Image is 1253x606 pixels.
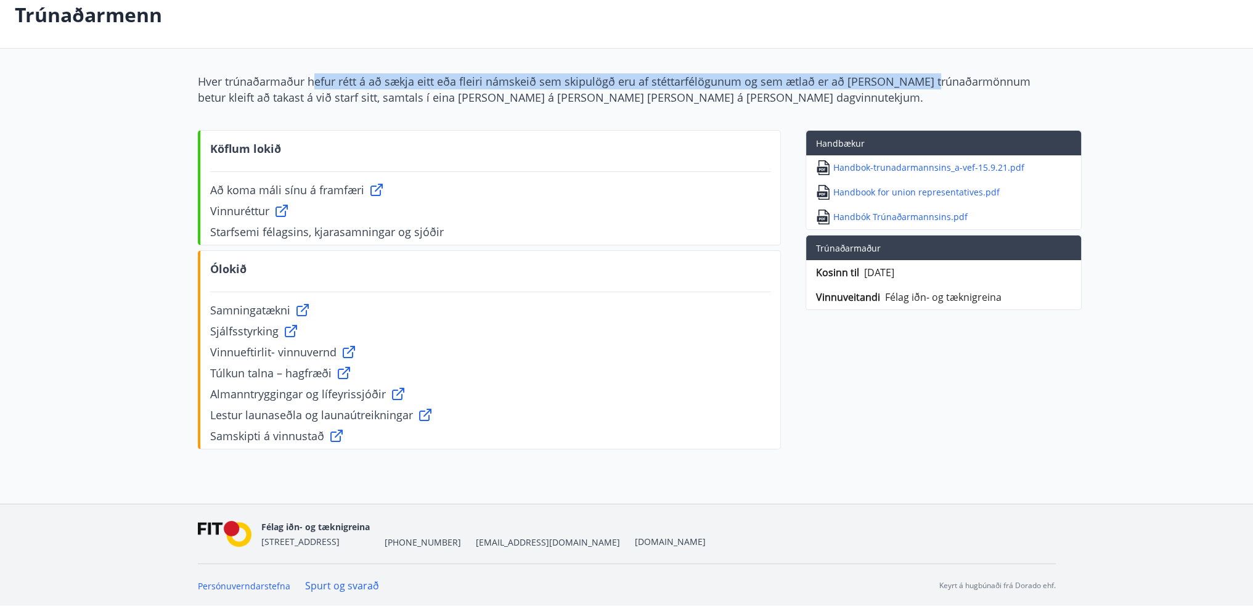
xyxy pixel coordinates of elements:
span: Samskipti á vinnustað [210,428,324,444]
span: Að koma máli sínu á framfæri [210,182,364,198]
p: Handbók Trúnaðarmannsins.pdf [833,211,968,223]
a: Persónuverndarstefna [198,580,290,592]
a: [DOMAIN_NAME] [635,536,706,547]
span: [PHONE_NUMBER] [385,536,461,549]
span: Trúnaðarmaður [816,242,881,254]
span: [EMAIL_ADDRESS][DOMAIN_NAME] [476,536,620,549]
span: Samningatækni [210,302,290,318]
span: Félag iðn- og tæknigreina [261,521,370,533]
span: Ólokið [210,261,247,282]
span: Túlkun talna – hagfræði [210,365,332,381]
span: Sjálfsstyrking [210,323,279,339]
span: Almanntryggingar og lífeyrissjóðir [210,386,386,402]
span: Starfsemi félagsins, kjarasamningar og sjóðir [210,224,444,240]
img: FPQVkF9lTnNbbaRSFyT17YYeljoOGk5m51IhT0bO.png [198,521,252,547]
a: Spurt og svarað [305,579,379,592]
p: Félag iðn- og tæknigreina [885,290,1002,305]
span: Köflum lokið [210,141,281,162]
p: Handbook for union representatives.pdf [833,186,1000,199]
p: [DATE] [864,265,894,280]
span: Hver trúnaðarmaður hefur rétt á að sækja eitt eða fleiri námskeið sem skipulögð eru af stéttarfél... [198,74,1031,105]
p: Trúnaðarmenn [15,1,162,28]
span: [STREET_ADDRESS] [261,536,340,547]
p: Keyrt á hugbúnaði frá Dorado ehf. [939,580,1056,591]
span: Vinnueftirlit- vinnuvernd [210,344,337,360]
p: Handbok-trunadarmannsins_a-vef-15.9.21.pdf [833,162,1024,174]
span: Vinnuréttur [210,203,269,219]
span: Handbækur [816,137,865,149]
p: Vinnuveitandi [816,290,880,305]
span: Lestur launaseðla og launaútreikningar [210,407,413,423]
p: Kosinn til [816,265,859,280]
